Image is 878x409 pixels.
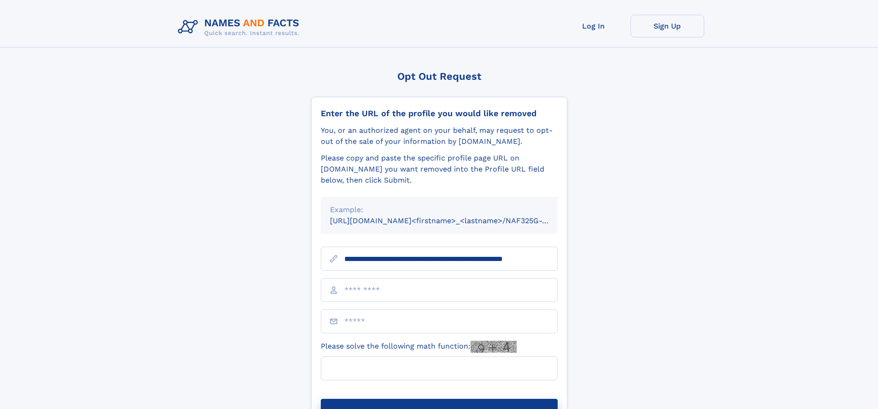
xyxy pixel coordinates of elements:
a: Log In [557,15,631,37]
div: Please copy and paste the specific profile page URL on [DOMAIN_NAME] you want removed into the Pr... [321,153,558,186]
div: You, or an authorized agent on your behalf, may request to opt-out of the sale of your informatio... [321,125,558,147]
img: Logo Names and Facts [174,15,307,40]
label: Please solve the following math function: [321,341,517,353]
small: [URL][DOMAIN_NAME]<firstname>_<lastname>/NAF325G-xxxxxxxx [330,216,575,225]
a: Sign Up [631,15,704,37]
div: Example: [330,204,548,215]
div: Enter the URL of the profile you would like removed [321,108,558,119]
div: Opt Out Request [311,71,567,82]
